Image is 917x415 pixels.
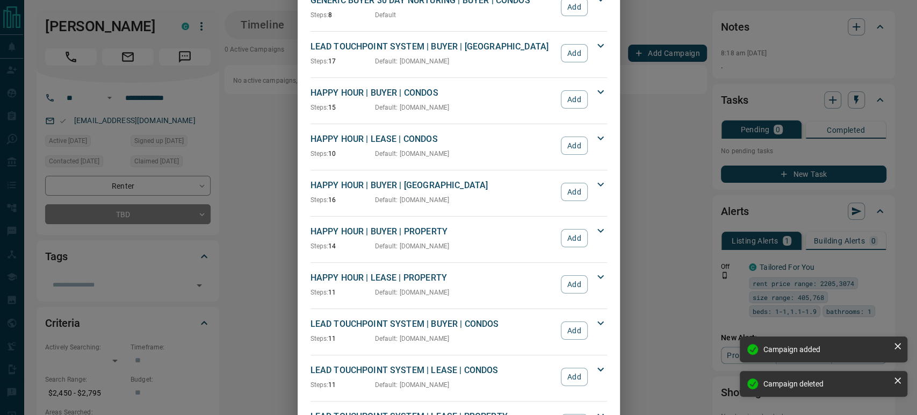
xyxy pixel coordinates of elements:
p: 11 [311,380,375,390]
p: LEAD TOUCHPOINT SYSTEM | BUYER | [GEOGRAPHIC_DATA] [311,40,556,53]
div: LEAD TOUCHPOINT SYSTEM | LEASE | CONDOSSteps:11Default: [DOMAIN_NAME]Add [311,362,607,392]
div: HAPPY HOUR | BUYER | PROPERTYSteps:14Default: [DOMAIN_NAME]Add [311,223,607,253]
div: HAPPY HOUR | BUYER | [GEOGRAPHIC_DATA]Steps:16Default: [DOMAIN_NAME]Add [311,177,607,207]
p: LEAD TOUCHPOINT SYSTEM | LEASE | CONDOS [311,364,556,377]
button: Add [561,275,587,294]
p: 16 [311,195,375,205]
button: Add [561,229,587,247]
p: 11 [311,334,375,344]
div: Campaign deleted [763,380,889,388]
p: 15 [311,103,375,112]
div: LEAD TOUCHPOINT SYSTEM | BUYER | [GEOGRAPHIC_DATA]Steps:17Default: [DOMAIN_NAME]Add [311,38,607,68]
span: Steps: [311,11,329,19]
span: Steps: [311,381,329,389]
p: Default [375,10,396,20]
p: Default : [DOMAIN_NAME] [375,380,450,390]
div: Campaign added [763,345,889,354]
span: Steps: [311,289,329,296]
p: Default : [DOMAIN_NAME] [375,195,450,205]
span: Steps: [311,150,329,158]
span: Steps: [311,196,329,204]
p: Default : [DOMAIN_NAME] [375,103,450,112]
p: Default : [DOMAIN_NAME] [375,241,450,251]
p: 17 [311,56,375,66]
p: 14 [311,241,375,251]
span: Steps: [311,58,329,65]
p: 8 [311,10,375,20]
p: Default : [DOMAIN_NAME] [375,288,450,297]
p: HAPPY HOUR | BUYER | CONDOS [311,87,556,99]
p: 10 [311,149,375,159]
p: HAPPY HOUR | LEASE | CONDOS [311,133,556,146]
span: Steps: [311,335,329,342]
div: HAPPY HOUR | LEASE | CONDOSSteps:10Default: [DOMAIN_NAME]Add [311,131,607,161]
div: HAPPY HOUR | LEASE | PROPERTYSteps:11Default: [DOMAIN_NAME]Add [311,269,607,299]
button: Add [561,368,587,386]
p: Default : [DOMAIN_NAME] [375,149,450,159]
button: Add [561,137,587,155]
button: Add [561,44,587,62]
p: Default : [DOMAIN_NAME] [375,334,450,344]
p: LEAD TOUCHPOINT SYSTEM | BUYER | CONDOS [311,318,556,331]
p: HAPPY HOUR | BUYER | PROPERTY [311,225,556,238]
p: HAPPY HOUR | BUYER | [GEOGRAPHIC_DATA] [311,179,556,192]
div: LEAD TOUCHPOINT SYSTEM | BUYER | CONDOSSteps:11Default: [DOMAIN_NAME]Add [311,316,607,346]
button: Add [561,183,587,201]
div: HAPPY HOUR | BUYER | CONDOSSteps:15Default: [DOMAIN_NAME]Add [311,84,607,115]
p: Default : [DOMAIN_NAME] [375,56,450,66]
p: HAPPY HOUR | LEASE | PROPERTY [311,271,556,284]
button: Add [561,321,587,340]
span: Steps: [311,242,329,250]
p: 11 [311,288,375,297]
button: Add [561,90,587,109]
span: Steps: [311,104,329,111]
